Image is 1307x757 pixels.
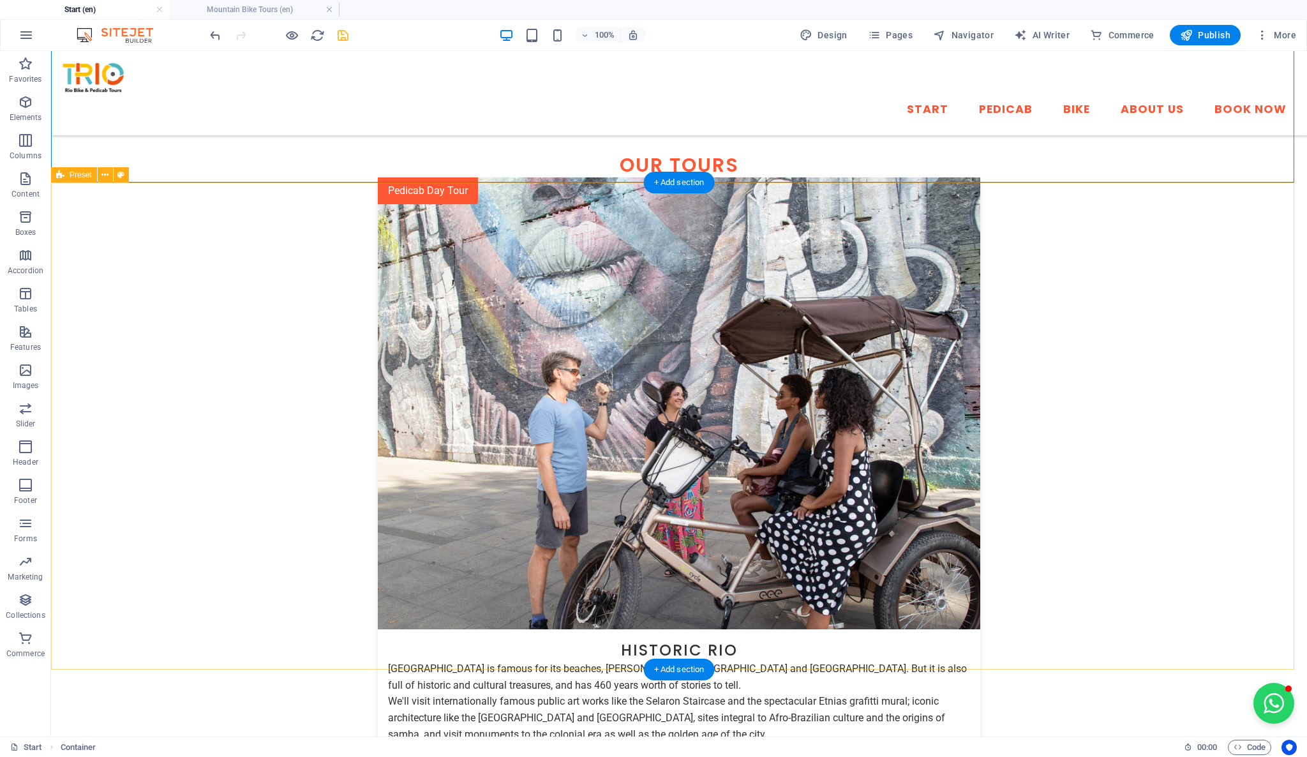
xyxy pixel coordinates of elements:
button: Design [795,25,853,45]
button: 100% [575,27,620,43]
p: Footer [14,495,37,506]
div: + Add section [644,172,715,193]
span: Commerce [1090,29,1154,41]
span: Publish [1180,29,1230,41]
button: Click here to leave preview mode and continue editing [284,27,299,43]
p: Content [11,189,40,199]
span: Pages [868,29,913,41]
button: undo [207,27,223,43]
p: Commerce [6,648,45,659]
button: save [335,27,350,43]
p: Marketing [8,572,43,582]
p: Images [13,380,39,391]
p: Favorites [9,74,41,84]
span: Code [1234,740,1266,755]
button: Pages [863,25,918,45]
button: reload [310,27,325,43]
span: Click to select. Double-click to edit [61,740,96,755]
i: On resize automatically adjust zoom level to fit chosen device. [627,29,639,41]
p: Forms [14,534,37,544]
h6: Session time [1184,740,1218,755]
button: AI Writer [1009,25,1075,45]
button: More [1251,25,1301,45]
button: Commerce [1085,25,1160,45]
p: Boxes [15,227,36,237]
button: Usercentrics [1281,740,1297,755]
span: More [1256,29,1296,41]
p: Accordion [8,266,43,276]
span: AI Writer [1014,29,1070,41]
span: Preset [70,171,92,179]
p: Slider [16,419,36,429]
i: Save (Ctrl+S) [336,28,350,43]
button: Open chat window [1202,632,1243,673]
p: Columns [10,151,41,161]
p: Elements [10,112,42,123]
span: Navigator [933,29,994,41]
nav: breadcrumb [61,740,96,755]
span: 00 00 [1197,740,1217,755]
p: Collections [6,610,45,620]
h6: 100% [594,27,615,43]
button: Code [1228,740,1271,755]
button: Publish [1170,25,1241,45]
p: Features [10,342,41,352]
img: Editor Logo [73,27,169,43]
span: : [1206,742,1208,752]
div: + Add section [644,659,715,680]
i: Undo: Change text (Ctrl+Z) [208,28,223,43]
button: Navigator [928,25,999,45]
p: Header [13,457,38,467]
p: Tables [14,304,37,314]
span: Design [800,29,848,41]
a: Click to cancel selection. Double-click to open Pages [10,740,42,755]
h4: Mountain Bike Tours (en) [170,3,340,17]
